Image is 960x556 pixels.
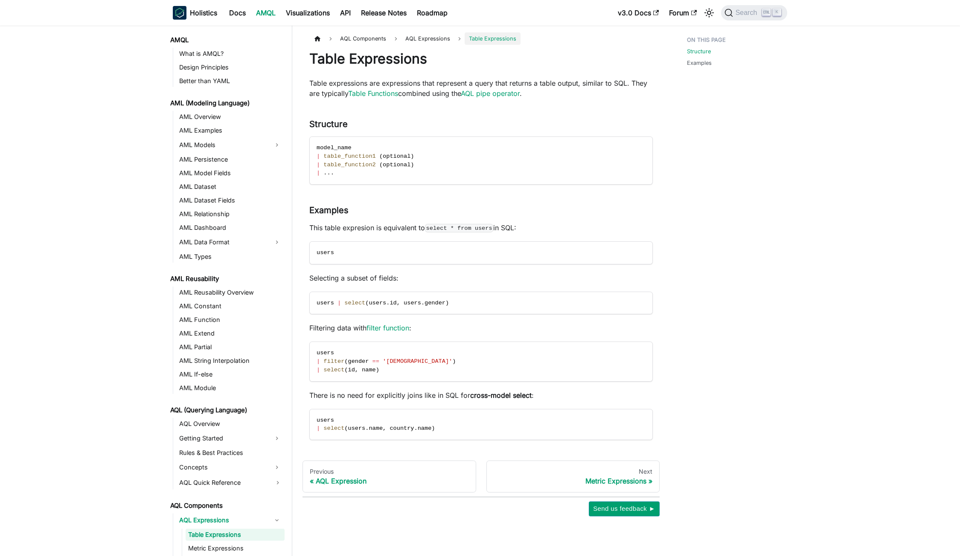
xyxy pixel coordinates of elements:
span: name [362,367,376,373]
span: users [404,300,421,306]
a: AML Reusability Overview [177,287,285,298]
a: Forum [664,6,702,20]
span: filter [323,358,344,365]
span: | [317,358,320,365]
span: ) [376,367,379,373]
span: name [418,425,432,431]
a: AML Constant [177,300,285,312]
span: . [323,170,327,176]
a: AQL Expressions [177,513,269,527]
a: AQL (Querying Language) [168,404,285,416]
a: AML (Modeling Language) [168,97,285,109]
a: Concepts [177,460,269,474]
span: ) [410,153,414,159]
span: table_function1 [323,153,375,159]
span: Search [733,9,762,17]
a: Home page [309,32,326,45]
a: AML Relationship [177,208,285,220]
a: AQL Components [168,500,285,512]
span: == [372,358,379,365]
a: AQL pipe operator [461,89,520,98]
span: | [317,170,320,176]
span: select [344,300,365,306]
p: Table expressions are expressions that represent a query that returns a table output, similar to ... [309,78,653,98]
button: Expand sidebar category 'AML Models' [269,138,285,152]
a: AML Types [177,251,285,263]
a: AMQL [251,6,281,20]
span: ( [365,300,369,306]
span: , [355,367,358,373]
a: AML Extend [177,327,285,339]
span: . [331,170,334,176]
b: Holistics [190,8,217,18]
span: model_name [317,145,352,151]
span: ) [452,358,456,365]
span: users [317,350,334,356]
span: | [317,367,320,373]
button: Expand sidebar category 'AML Data Format' [269,235,285,249]
p: Filtering data with : [309,323,653,333]
a: AML Models [177,138,269,152]
span: ( [379,162,383,168]
strong: cross-model select [470,391,532,400]
a: AML Dataset [177,181,285,193]
a: Design Principles [177,61,285,73]
span: name [369,425,383,431]
span: users [369,300,386,306]
button: Search (Ctrl+K) [721,5,787,20]
span: id [348,367,355,373]
span: users [348,425,365,431]
code: select * from users [425,224,493,232]
a: AQL Quick Reference [177,476,285,489]
a: What is AMQL? [177,48,285,60]
h1: Table Expressions [309,50,653,67]
span: optional [383,153,410,159]
span: '[DEMOGRAPHIC_DATA]' [383,358,452,365]
nav: Breadcrumbs [309,32,653,45]
span: ) [431,425,435,431]
a: AML If-else [177,368,285,380]
span: . [414,425,418,431]
a: AML Function [177,314,285,326]
a: HolisticsHolistics [173,6,217,20]
span: users [317,249,334,256]
a: AMQL [168,34,285,46]
button: Expand sidebar category 'Getting Started' [269,431,285,445]
span: | [317,425,320,431]
span: ) [445,300,449,306]
img: Holistics [173,6,186,20]
span: id [390,300,396,306]
button: Collapse sidebar category 'AQL Expressions' [269,513,285,527]
h3: Examples [309,205,653,216]
span: . [327,170,331,176]
a: AML Persistence [177,153,285,165]
a: Metric Expressions [186,542,285,554]
a: AML Dashboard [177,222,285,234]
a: PreviousAQL Expression [303,460,476,493]
span: select [323,367,344,373]
a: Better than YAML [177,75,285,87]
a: Roadmap [412,6,453,20]
div: Next [494,468,653,475]
a: Release Notes [356,6,412,20]
a: AQL Overview [177,418,285,430]
span: users [317,300,334,306]
a: AML Reusability [168,273,285,285]
a: NextMetric Expressions [486,460,660,493]
span: country [390,425,414,431]
span: , [397,300,400,306]
span: | [317,153,320,159]
span: | [317,162,320,168]
span: ( [344,425,348,431]
a: API [335,6,356,20]
span: select [323,425,344,431]
span: , [383,425,386,431]
span: AQL Components [336,32,390,45]
span: users [317,417,334,423]
button: Send us feedback ► [589,501,660,516]
span: optional [383,162,410,168]
h3: Structure [309,119,653,130]
span: table_function2 [323,162,375,168]
a: Visualizations [281,6,335,20]
span: gender [348,358,369,365]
